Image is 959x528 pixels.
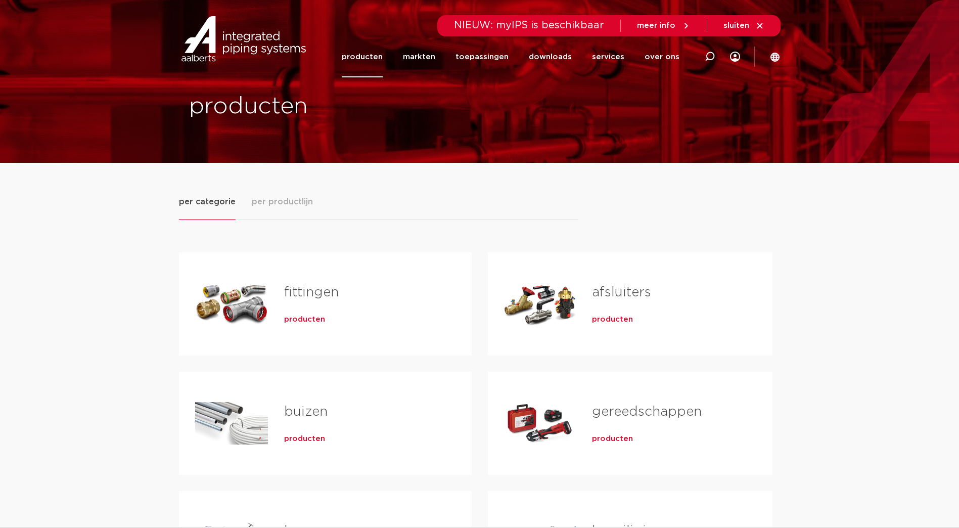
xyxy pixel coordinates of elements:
a: gereedschappen [592,405,702,418]
span: meer info [637,22,675,29]
a: markten [403,36,435,77]
a: buizen [284,405,328,418]
a: producten [592,315,633,325]
span: NIEUW: myIPS is beschikbaar [454,20,604,30]
a: meer info [637,21,691,30]
a: producten [284,434,325,444]
a: producten [342,36,383,77]
h1: producten [189,91,475,123]
span: sluiten [723,22,749,29]
a: over ons [645,36,679,77]
a: services [592,36,624,77]
span: per categorie [179,196,236,208]
a: producten [284,315,325,325]
a: sluiten [723,21,764,30]
nav: Menu [342,36,679,77]
a: downloads [529,36,572,77]
a: producten [592,434,633,444]
span: per productlijn [252,196,313,208]
a: afsluiters [592,286,651,299]
a: toepassingen [455,36,509,77]
a: fittingen [284,286,339,299]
